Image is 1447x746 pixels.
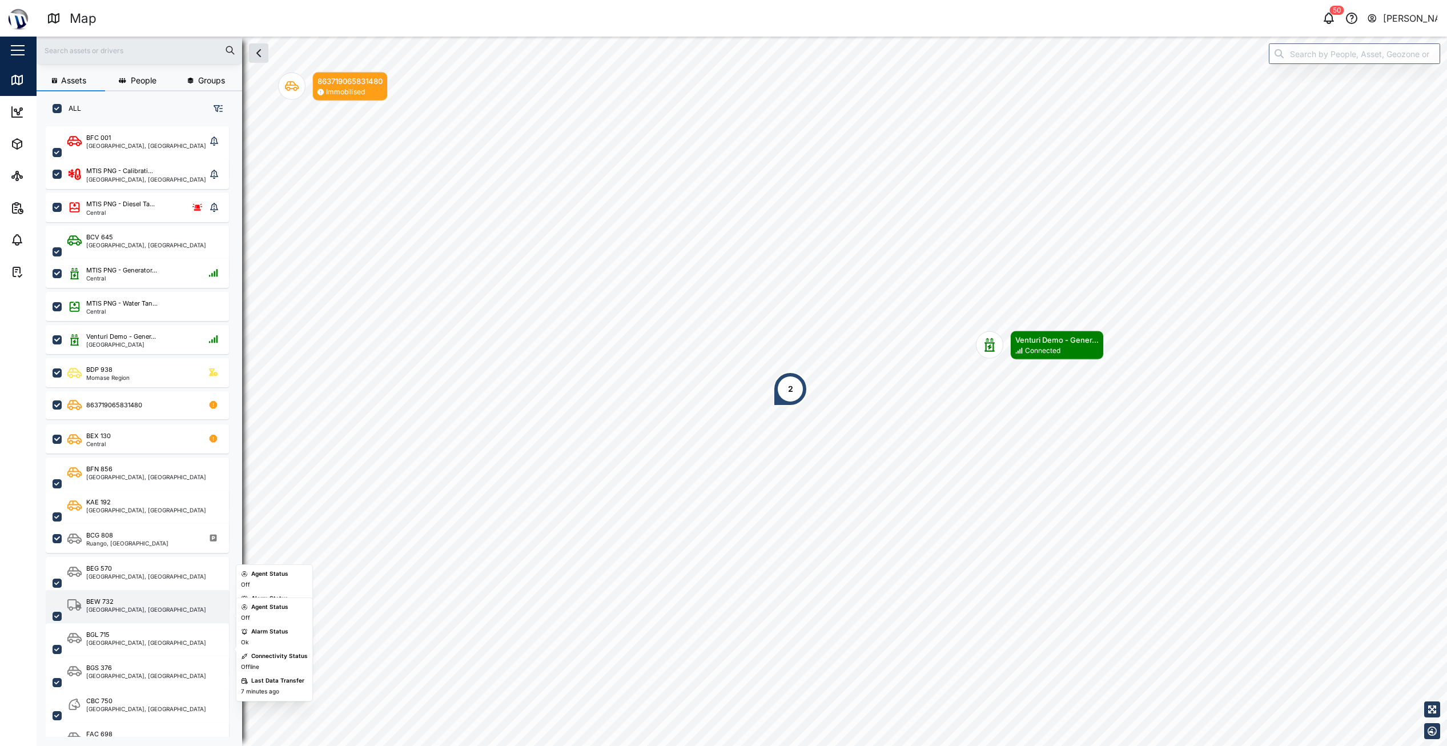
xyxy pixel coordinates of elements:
[86,275,157,281] div: Central
[30,74,55,86] div: Map
[86,597,114,607] div: BEW 732
[788,383,793,395] div: 2
[86,166,153,176] div: MTIS PNG - Calibrati...
[86,308,158,314] div: Central
[86,199,155,209] div: MTIS PNG - Diesel Ta...
[6,6,31,31] img: Main Logo
[86,133,111,143] div: BFC 001
[86,143,206,149] div: [GEOGRAPHIC_DATA], [GEOGRAPHIC_DATA]
[86,706,206,712] div: [GEOGRAPHIC_DATA], [GEOGRAPHIC_DATA]
[30,202,69,214] div: Reports
[86,531,113,540] div: BCG 808
[317,75,383,87] div: 863719065831480
[1269,43,1440,64] input: Search by People, Asset, Geozone or Place
[86,177,206,182] div: [GEOGRAPHIC_DATA], [GEOGRAPHIC_DATA]
[86,507,206,513] div: [GEOGRAPHIC_DATA], [GEOGRAPHIC_DATA]
[251,603,288,612] div: Agent Status
[86,663,112,673] div: BGS 376
[976,331,1104,360] div: Map marker
[61,77,86,85] span: Assets
[1015,334,1099,346] div: Venturi Demo - Gener...
[251,676,304,685] div: Last Data Transfer
[37,37,1447,746] canvas: Map
[773,372,807,406] div: Map marker
[62,104,81,113] label: ALL
[86,673,206,679] div: [GEOGRAPHIC_DATA], [GEOGRAPHIC_DATA]
[251,652,308,661] div: Connectivity Status
[1366,10,1438,26] button: [PERSON_NAME]
[251,627,288,636] div: Alarm Status
[251,594,288,603] div: Alarm Status
[30,106,81,118] div: Dashboard
[86,464,112,474] div: BFN 856
[86,474,206,480] div: [GEOGRAPHIC_DATA], [GEOGRAPHIC_DATA]
[86,365,112,375] div: BDP 938
[86,232,113,242] div: BCV 645
[1025,346,1060,356] div: Connected
[86,210,155,215] div: Central
[46,122,242,737] div: grid
[86,266,157,275] div: MTIS PNG - Generator...
[86,729,112,739] div: FAC 698
[30,170,57,182] div: Sites
[86,564,112,573] div: BEG 570
[43,42,235,59] input: Search assets or drivers
[86,607,206,612] div: [GEOGRAPHIC_DATA], [GEOGRAPHIC_DATA]
[86,640,206,645] div: [GEOGRAPHIC_DATA], [GEOGRAPHIC_DATA]
[1383,11,1438,26] div: [PERSON_NAME]
[86,696,112,706] div: CBC 750
[86,431,111,441] div: BEX 130
[86,573,206,579] div: [GEOGRAPHIC_DATA], [GEOGRAPHIC_DATA]
[86,540,168,546] div: Ruango, [GEOGRAPHIC_DATA]
[86,342,156,347] div: [GEOGRAPHIC_DATA]
[86,299,158,308] div: MTIS PNG - Water Tan...
[86,441,111,447] div: Central
[30,234,65,246] div: Alarms
[241,687,279,696] div: 7 minutes ago
[198,77,225,85] span: Groups
[241,613,250,623] div: Off
[1330,6,1344,15] div: 50
[241,663,259,672] div: Offline
[86,400,142,410] div: 863719065831480
[241,580,250,589] div: Off
[278,72,388,101] div: Map marker
[30,266,61,278] div: Tasks
[30,138,65,150] div: Assets
[251,569,288,579] div: Agent Status
[326,87,365,98] div: Immobilised
[86,332,156,342] div: Venturi Demo - Gener...
[86,242,206,248] div: [GEOGRAPHIC_DATA], [GEOGRAPHIC_DATA]
[86,630,110,640] div: BGL 715
[131,77,156,85] span: People
[241,638,248,647] div: Ok
[70,9,97,29] div: Map
[86,498,111,507] div: KAE 192
[86,375,130,380] div: Momase Region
